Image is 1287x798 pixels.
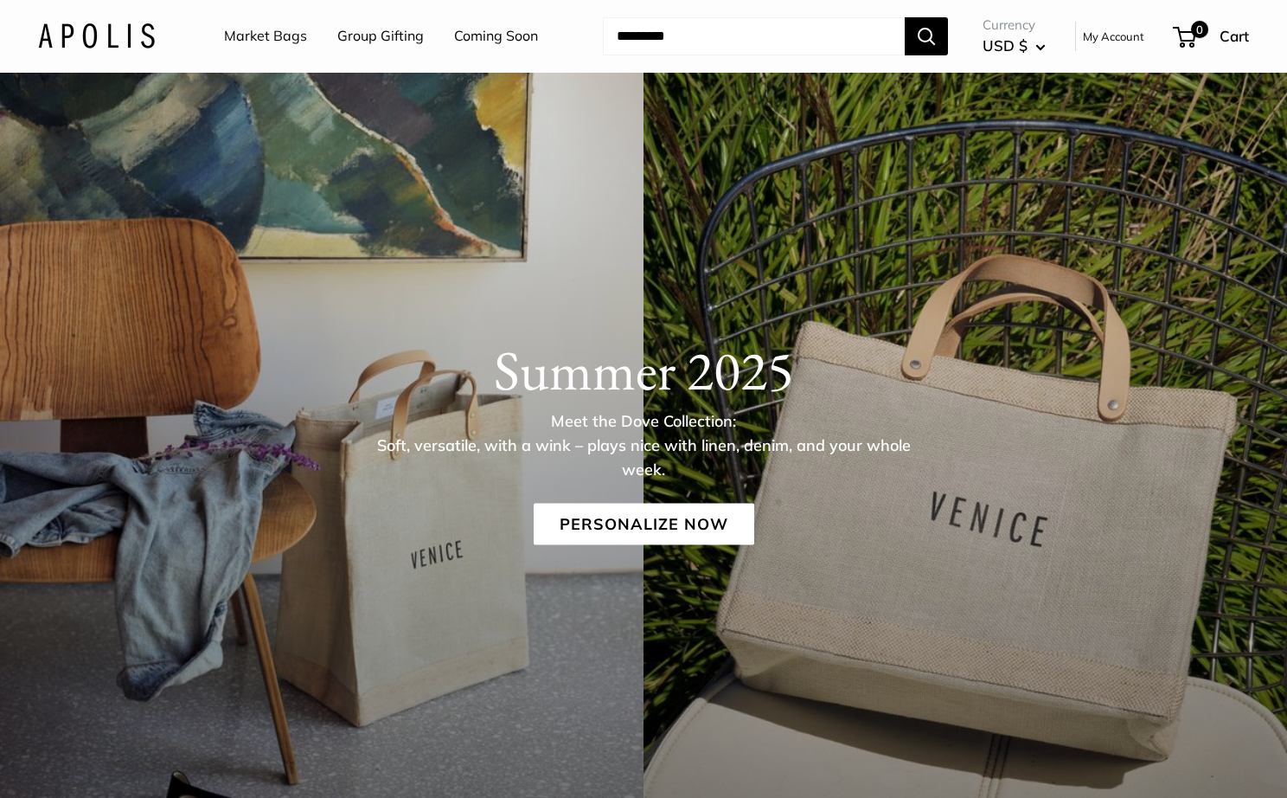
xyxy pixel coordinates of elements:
span: 0 [1191,21,1208,38]
button: USD $ [983,32,1046,60]
a: Market Bags [224,23,307,49]
a: 0 Cart [1175,23,1249,50]
h1: Summer 2025 [38,338,1249,403]
button: Search [905,17,948,55]
a: Coming Soon [454,23,538,49]
span: USD $ [983,36,1028,55]
a: Group Gifting [337,23,424,49]
img: Apolis [38,23,155,48]
iframe: Sign Up via Text for Offers [14,732,185,784]
a: Personalize Now [534,504,754,545]
span: Currency [983,13,1046,37]
p: Meet the Dove Collection: Soft, versatile, with a wink – plays nice with linen, denim, and your w... [362,409,925,482]
span: Cart [1220,27,1249,45]
a: My Account [1083,26,1144,47]
input: Search... [603,17,905,55]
